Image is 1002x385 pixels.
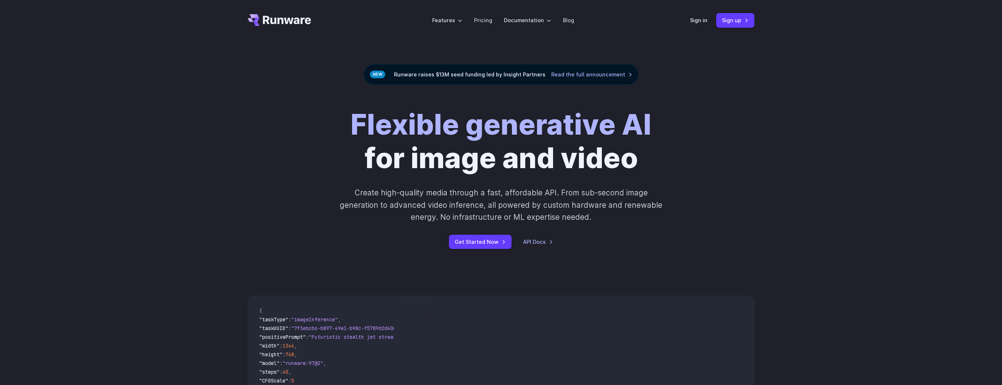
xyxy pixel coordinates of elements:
span: : [288,377,291,384]
span: "height" [259,351,283,358]
span: "steps" [259,369,280,375]
span: , [294,342,297,349]
span: , [288,369,291,375]
span: "7f3ebcb6-b897-49e1-b98c-f5789d2d40d7" [291,325,402,332]
p: Create high-quality media through a fast, affordable API. From sub-second image generation to adv... [339,187,663,223]
span: "runware:97@2" [283,360,323,366]
span: : [280,369,283,375]
span: , [294,351,297,358]
a: Blog [563,16,574,24]
span: "model" [259,360,280,366]
span: : [280,360,283,366]
span: 40 [283,369,288,375]
span: "positivePrompt" [259,334,306,340]
div: Runware raises $13M seed funding led by Insight Partners [364,64,639,85]
a: Get Started Now [449,235,512,249]
span: : [306,334,309,340]
span: "taskType" [259,316,288,323]
span: 1344 [283,342,294,349]
a: API Docs [523,238,553,246]
span: 768 [285,351,294,358]
span: "Futuristic stealth jet streaking through a neon-lit cityscape with glowing purple exhaust" [309,334,574,340]
span: "imageInference" [291,316,338,323]
a: Sign in [690,16,707,24]
a: Sign up [716,13,754,27]
span: , [338,316,341,323]
span: : [288,325,291,332]
span: 5 [291,377,294,384]
a: Pricing [474,16,492,24]
span: , [323,360,326,366]
label: Documentation [504,16,551,24]
span: "taskUUID" [259,325,288,332]
a: Read the full announcement [551,70,632,79]
span: "CFGScale" [259,377,288,384]
strong: Flexible generative AI [351,108,651,142]
span: : [283,351,285,358]
h1: for image and video [351,108,651,175]
span: "width" [259,342,280,349]
a: Go to / [248,14,311,26]
span: : [280,342,283,349]
span: { [259,307,262,314]
span: : [288,316,291,323]
label: Features [432,16,462,24]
